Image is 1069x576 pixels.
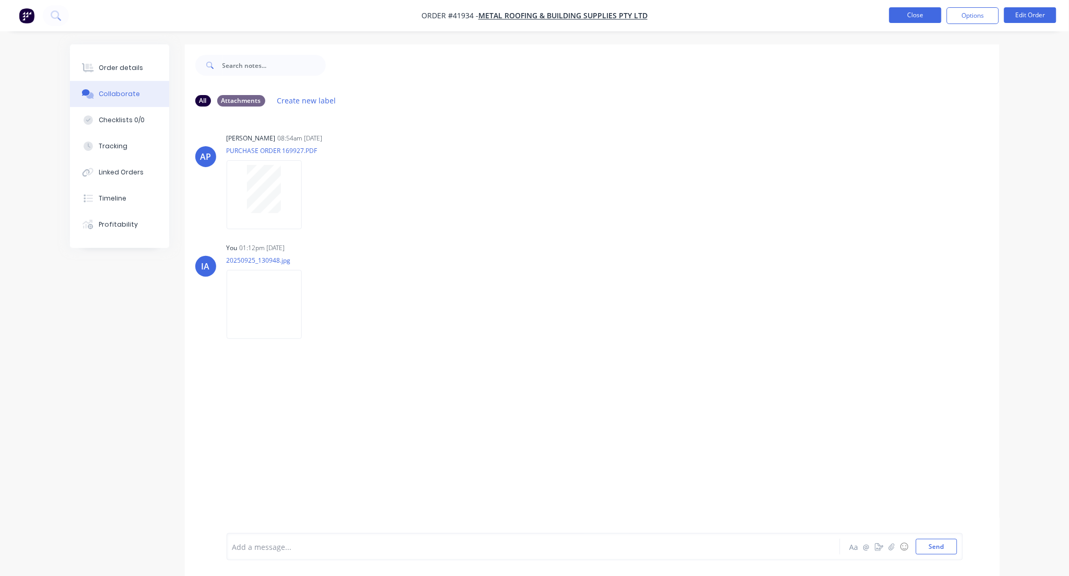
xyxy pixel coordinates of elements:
[861,540,873,553] button: @
[222,55,326,76] input: Search notes...
[227,256,312,265] p: 20250925_130948.jpg
[916,539,957,555] button: Send
[195,95,211,107] div: All
[99,63,143,73] div: Order details
[202,260,210,273] div: IA
[227,134,276,143] div: [PERSON_NAME]
[19,8,34,23] img: Factory
[70,159,169,185] button: Linked Orders
[70,185,169,211] button: Timeline
[99,142,127,151] div: Tracking
[421,11,478,21] span: Order #41934 -
[99,168,144,177] div: Linked Orders
[70,55,169,81] button: Order details
[272,93,342,108] button: Create new label
[227,146,318,155] p: PURCHASE ORDER 169927.PDF
[848,540,861,553] button: Aa
[99,220,138,229] div: Profitability
[99,115,145,125] div: Checklists 0/0
[889,7,942,23] button: Close
[70,133,169,159] button: Tracking
[478,11,648,21] a: METAL ROOFING & BUILDING SUPPLIES PTY LTD
[70,107,169,133] button: Checklists 0/0
[240,243,285,253] div: 01:12pm [DATE]
[99,89,140,99] div: Collaborate
[227,243,238,253] div: You
[1004,7,1056,23] button: Edit Order
[70,81,169,107] button: Collaborate
[200,150,211,163] div: AP
[217,95,265,107] div: Attachments
[278,134,323,143] div: 08:54am [DATE]
[898,540,911,553] button: ☺
[70,211,169,238] button: Profitability
[947,7,999,24] button: Options
[99,194,126,203] div: Timeline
